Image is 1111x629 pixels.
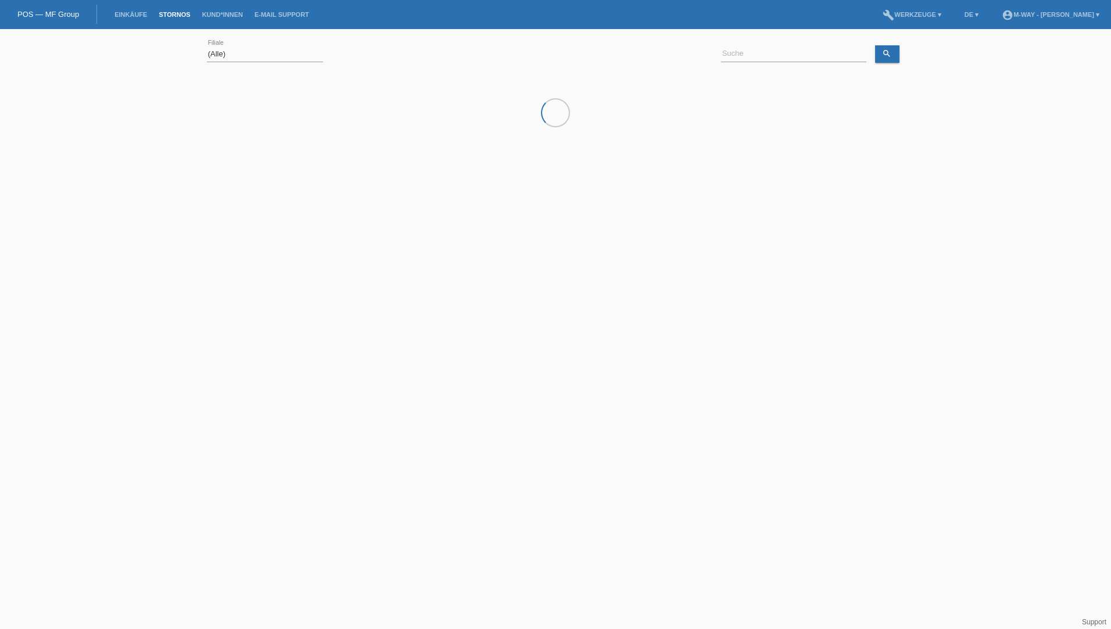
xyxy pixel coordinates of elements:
a: Einkäufe [109,11,153,18]
i: account_circle [1002,9,1013,21]
a: Support [1082,618,1106,626]
a: POS — MF Group [17,10,79,19]
a: E-Mail Support [249,11,315,18]
a: DE ▾ [959,11,984,18]
a: buildWerkzeuge ▾ [877,11,947,18]
a: Kund*innen [196,11,249,18]
a: search [875,45,899,63]
i: search [882,49,891,58]
i: build [883,9,894,21]
a: Stornos [153,11,196,18]
a: account_circlem-way - [PERSON_NAME] ▾ [996,11,1105,18]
